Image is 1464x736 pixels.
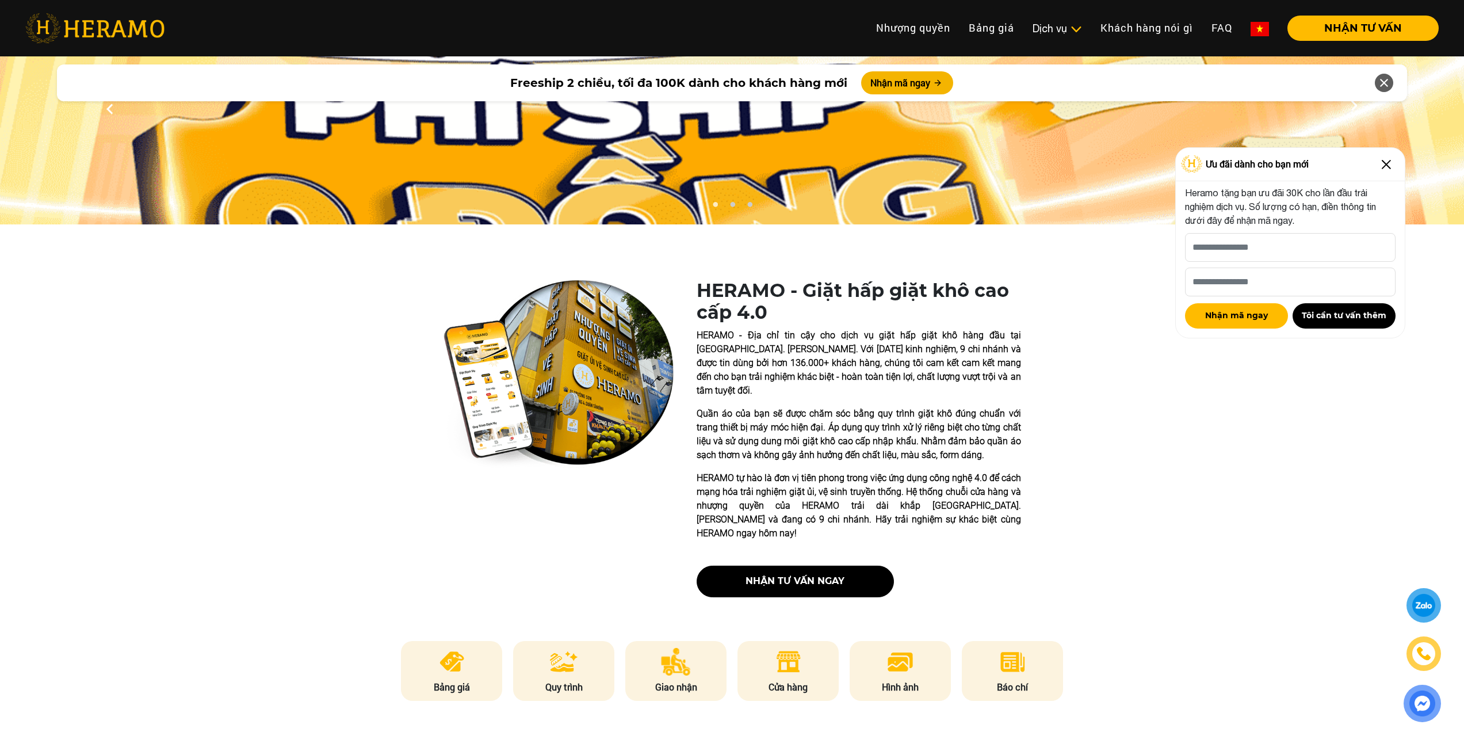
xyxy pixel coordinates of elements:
a: Nhượng quyền [867,16,960,40]
button: NHẬN TƯ VẤN [1287,16,1439,41]
p: Heramo tặng bạn ưu đãi 30K cho lần đầu trải nghiệm dịch vụ. Số lượng có hạn, điền thông tin dưới ... [1185,186,1396,227]
button: nhận tư vấn ngay [697,566,894,597]
img: delivery.png [661,648,691,676]
button: Nhận mã ngay [861,71,953,94]
a: FAQ [1202,16,1241,40]
button: 1 [709,201,721,213]
img: vn-flag.png [1251,22,1269,36]
button: 2 [727,201,738,213]
img: image.png [886,648,914,676]
span: Ưu đãi dành cho bạn mới [1206,157,1309,171]
p: Quy trình [513,680,614,694]
img: Close [1377,155,1396,174]
img: Logo [1181,155,1203,173]
span: Freeship 2 chiều, tối đa 100K dành cho khách hàng mới [510,74,847,91]
h1: HERAMO - Giặt hấp giặt khô cao cấp 4.0 [697,280,1021,324]
img: subToggleIcon [1070,24,1082,35]
button: Tôi cần tư vấn thêm [1293,303,1396,329]
img: heramo-logo.png [25,13,165,43]
p: HERAMO - Địa chỉ tin cậy cho dịch vụ giặt hấp giặt khô hàng đầu tại [GEOGRAPHIC_DATA]. [PERSON_NA... [697,329,1021,398]
img: phone-icon [1416,646,1432,661]
img: process.png [550,648,578,676]
p: Quần áo của bạn sẽ được chăm sóc bằng quy trình giặt khô đúng chuẩn với trang thiết bị máy móc hi... [697,407,1021,462]
p: Hình ảnh [850,680,951,694]
p: HERAMO tự hào là đơn vị tiên phong trong việc ứng dụng công nghệ 4.0 để cách mạng hóa trải nghiệm... [697,471,1021,540]
p: Giao nhận [625,680,727,694]
img: store.png [774,648,802,676]
p: Báo chí [962,680,1063,694]
p: Bảng giá [401,680,502,694]
a: phone-icon [1408,638,1439,669]
button: 3 [744,201,755,213]
a: Bảng giá [960,16,1023,40]
img: news.png [999,648,1027,676]
p: Cửa hàng [737,680,839,694]
img: pricing.png [438,648,466,676]
a: Khách hàng nói gì [1091,16,1202,40]
a: NHẬN TƯ VẤN [1278,23,1439,33]
button: Nhận mã ngay [1185,303,1288,329]
div: Dịch vụ [1033,21,1082,36]
img: heramo-quality-banner [444,280,674,468]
